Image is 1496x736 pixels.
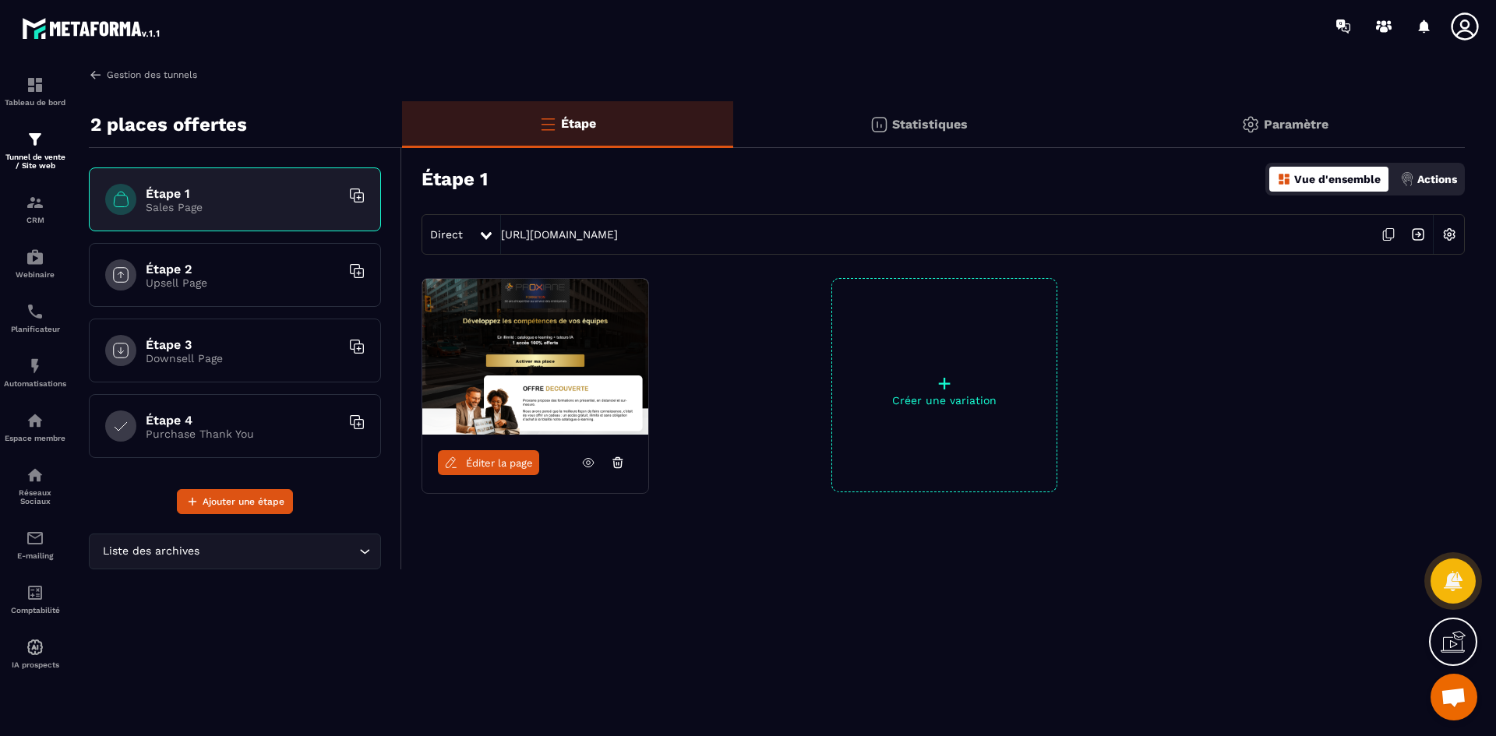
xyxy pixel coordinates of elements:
a: formationformationTableau de bord [4,64,66,118]
img: automations [26,248,44,266]
img: setting-gr.5f69749f.svg [1241,115,1260,134]
p: Tableau de bord [4,98,66,107]
span: Éditer la page [466,457,533,469]
button: Ajouter une étape [177,520,293,545]
p: Actions [1417,173,1457,185]
p: Comptabilité [4,606,66,615]
span: Liste des archives [99,574,203,591]
span: Direct [430,228,463,241]
a: [URL][DOMAIN_NAME] [501,228,618,241]
h6: Étape 4 [146,440,340,455]
a: schedulerschedulerPlanificateur [4,291,66,345]
img: social-network [26,466,44,484]
img: arrow [89,68,103,82]
img: bars-o.4a397970.svg [538,114,557,133]
p: + [832,372,1057,394]
a: formationformationCRM [4,181,66,236]
img: trash [349,374,365,389]
p: Espace membre [4,434,66,442]
h3: Étape 1 [422,168,488,190]
p: Planificateur [4,325,66,333]
input: Search for option [203,574,355,591]
h6: Étape 1 [146,190,340,205]
a: Gestion des tunnels [89,68,197,82]
img: formation [26,76,44,94]
span: Ajouter une étape [203,525,284,541]
h6: Étape 2 [146,273,340,288]
p: CRM [4,216,66,224]
p: Downsell Page [146,372,340,384]
p: E-mailing [4,551,66,560]
a: Éditer la page [438,450,539,475]
h6: Étape 3 [146,357,340,372]
img: accountant [26,583,44,602]
a: automationsautomationsAutomatisations [4,345,66,400]
p: Automatisations [4,379,66,388]
img: image [422,279,648,435]
img: actions.d6e523a2.png [1400,172,1414,186]
img: arrow-next.bcc2205e.svg [1403,220,1433,249]
a: emailemailE-mailing [4,517,66,572]
p: Réseaux Sociaux [4,488,66,505]
img: logo [22,14,162,42]
img: trash [349,457,365,473]
p: Purchase Thank You [146,455,340,467]
p: Statistiques [892,117,968,132]
img: trash [349,291,365,306]
p: Upsell Page [146,288,340,301]
img: formation [26,193,44,212]
p: Webinaire [4,270,66,279]
p: Sales Page [146,205,340,217]
a: Ouvrir le chat [1431,674,1477,720]
img: automations [26,357,44,375]
img: scheduler [26,302,44,321]
img: dashboard-orange.40269519.svg [1277,172,1291,186]
p: IA prospects [4,660,66,669]
img: formation [26,130,44,149]
p: Vue d'ensemble [1294,173,1381,185]
img: trash [349,207,365,223]
img: automations [26,411,44,430]
a: accountantaccountantComptabilité [4,572,66,626]
img: stats.20deebd0.svg [870,115,888,134]
a: automationsautomationsWebinaire [4,236,66,291]
p: Paramètre [1264,117,1328,132]
p: Créer une variation [832,394,1057,407]
p: Étape [561,116,596,131]
a: automationsautomationsEspace membre [4,400,66,454]
p: 2 places offertes [90,109,247,140]
img: setting-w.858f3a88.svg [1434,220,1464,249]
a: social-networksocial-networkRéseaux Sociaux [4,454,66,517]
img: automations [26,638,44,657]
p: Tunnel de vente / Site web [4,153,66,170]
div: Search for option [89,565,381,600]
a: formationformationTunnel de vente / Site web [4,118,66,181]
img: email [26,529,44,548]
